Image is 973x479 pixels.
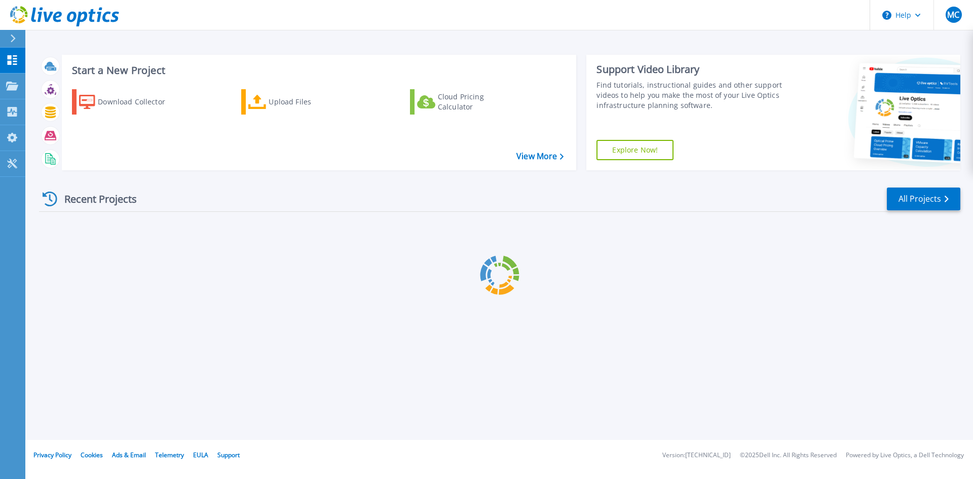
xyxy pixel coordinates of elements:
a: Cloud Pricing Calculator [410,89,523,115]
a: Download Collector [72,89,185,115]
a: Explore Now! [596,140,673,160]
a: Support [217,451,240,459]
span: MC [947,11,959,19]
li: Powered by Live Optics, a Dell Technology [846,452,964,459]
div: Cloud Pricing Calculator [438,92,519,112]
a: Telemetry [155,451,184,459]
a: All Projects [887,188,960,210]
a: Ads & Email [112,451,146,459]
div: Find tutorials, instructional guides and other support videos to help you make the most of your L... [596,80,787,110]
a: View More [516,152,564,161]
div: Recent Projects [39,187,151,211]
div: Upload Files [269,92,350,112]
a: EULA [193,451,208,459]
li: © 2025 Dell Inc. All Rights Reserved [740,452,837,459]
li: Version: [TECHNICAL_ID] [662,452,731,459]
div: Download Collector [98,92,179,112]
a: Upload Files [241,89,354,115]
div: Support Video Library [596,63,787,76]
a: Cookies [81,451,103,459]
h3: Start a New Project [72,65,564,76]
a: Privacy Policy [33,451,71,459]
